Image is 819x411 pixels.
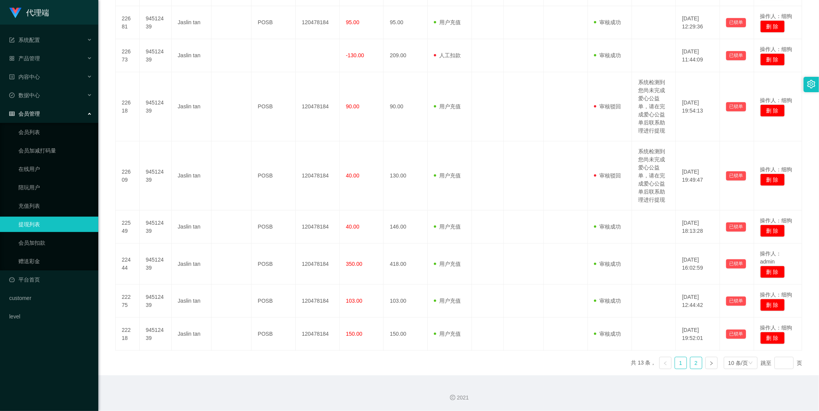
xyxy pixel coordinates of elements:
[18,180,92,195] a: 陪玩用户
[726,297,746,306] button: 已锁单
[760,292,793,298] span: 操作人：细狗
[384,39,428,72] td: 209.00
[594,298,621,304] span: 审核成功
[726,51,746,60] button: 已锁单
[9,290,92,306] a: customer
[726,18,746,27] button: 已锁单
[676,141,720,210] td: [DATE] 19:49:47
[675,357,687,369] a: 1
[346,261,362,267] span: 350.00
[760,250,782,265] span: 操作人：admin
[140,72,172,141] td: 94512439
[251,285,296,318] td: POSB
[116,39,140,72] td: 22673
[709,361,714,366] i: 图标: right
[140,285,172,318] td: 94512439
[726,102,746,111] button: 已锁单
[9,74,40,80] span: 内容中心
[434,298,461,304] span: 用户充值
[116,244,140,285] td: 22444
[434,52,461,58] span: 人工扣款
[140,6,172,39] td: 94512439
[384,318,428,351] td: 150.00
[116,318,140,351] td: 22218
[760,13,793,19] span: 操作人：细狗
[18,161,92,177] a: 在线用户
[631,357,656,369] li: 共 13 条，
[384,141,428,210] td: 130.00
[18,143,92,158] a: 会员加减打码量
[690,357,702,369] a: 2
[9,111,15,116] i: 图标: table
[434,19,461,25] span: 用户充值
[346,224,359,230] span: 40.00
[807,80,816,88] i: 图标: setting
[676,285,720,318] td: [DATE] 12:44:42
[116,285,140,318] td: 22275
[9,55,40,61] span: 产品管理
[346,298,362,304] span: 103.00
[9,92,40,98] span: 数据中心
[346,52,364,58] span: -130.00
[760,174,785,186] button: 删 除
[761,357,802,369] div: 跳至 页
[104,394,813,402] div: 2021
[384,72,428,141] td: 90.00
[116,210,140,244] td: 22549
[726,259,746,268] button: 已锁单
[659,357,672,369] li: 上一页
[676,244,720,285] td: [DATE] 16:02:59
[346,103,359,109] span: 90.00
[434,331,461,337] span: 用户充值
[632,72,676,141] td: 系统检测到您尚未完成爱心公益单，请在完成爱心公益单后联系助理进行提现
[760,104,785,117] button: 删 除
[172,72,212,141] td: Jaslin tan
[594,224,621,230] span: 审核成功
[9,37,15,43] i: 图标: form
[140,318,172,351] td: 94512439
[594,331,621,337] span: 审核成功
[760,225,785,237] button: 删 除
[384,244,428,285] td: 418.00
[172,39,212,72] td: Jaslin tan
[594,261,621,267] span: 审核成功
[18,217,92,232] a: 提现列表
[296,285,340,318] td: 120478184
[384,210,428,244] td: 146.00
[726,330,746,339] button: 已锁单
[346,331,362,337] span: 150.00
[594,19,621,25] span: 审核成功
[632,141,676,210] td: 系统检测到您尚未完成爱心公益单，请在完成爱心公益单后联系助理进行提现
[172,285,212,318] td: Jaslin tan
[594,172,621,179] span: 审核驳回
[434,224,461,230] span: 用户充值
[346,172,359,179] span: 40.00
[726,171,746,181] button: 已锁单
[251,210,296,244] td: POSB
[676,39,720,72] td: [DATE] 11:44:09
[760,166,793,172] span: 操作人：细狗
[760,325,793,331] span: 操作人：细狗
[676,318,720,351] td: [DATE] 19:52:01
[675,357,687,369] li: 1
[172,6,212,39] td: Jaslin tan
[296,141,340,210] td: 120478184
[18,254,92,269] a: 赠送彩金
[760,46,793,52] span: 操作人：细狗
[9,74,15,80] i: 图标: profile
[140,210,172,244] td: 94512439
[140,141,172,210] td: 94512439
[346,19,359,25] span: 95.00
[676,210,720,244] td: [DATE] 18:13:28
[594,52,621,58] span: 审核成功
[296,318,340,351] td: 120478184
[9,272,92,287] a: 图标: dashboard平台首页
[172,318,212,351] td: Jaslin tan
[9,309,92,324] a: level
[434,172,461,179] span: 用户充值
[251,141,296,210] td: POSB
[760,332,785,344] button: 删 除
[296,244,340,285] td: 120478184
[140,39,172,72] td: 94512439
